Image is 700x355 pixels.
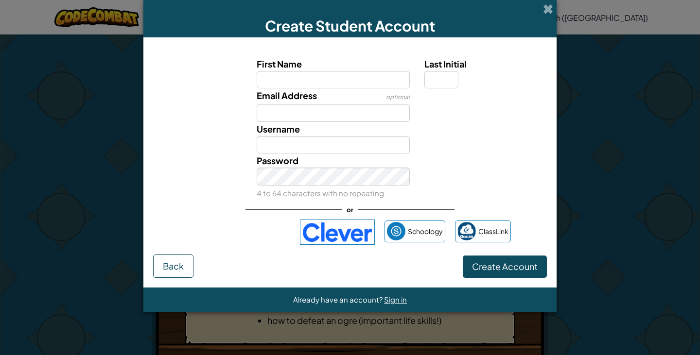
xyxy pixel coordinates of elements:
span: First Name [257,58,302,69]
span: or [342,203,358,217]
span: Last Initial [424,58,467,69]
img: clever-logo-blue.png [300,220,375,245]
small: 4 to 64 characters with no repeating [257,188,384,198]
iframe: Sign in with Google Button [185,221,295,243]
button: Create Account [463,255,547,278]
button: Back [153,254,193,278]
a: Sign in [384,295,407,304]
span: Already have an account? [293,295,384,304]
img: schoology.png [387,222,405,240]
span: optional [386,93,410,101]
span: ClassLink [478,224,508,238]
span: Back [163,260,184,271]
span: Password [257,155,298,166]
img: classlink-logo-small.png [457,222,476,240]
span: Create Account [472,261,538,272]
span: Schoology [408,224,443,238]
span: Create Student Account [265,17,435,35]
span: Username [257,123,300,135]
span: Email Address [257,90,317,101]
